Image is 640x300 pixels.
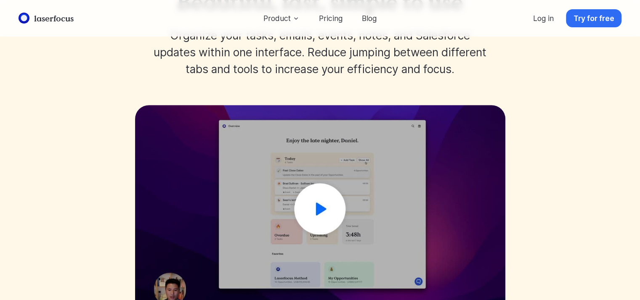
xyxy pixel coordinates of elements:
[311,9,350,27] a: Pricing
[566,9,621,27] a: Try for free
[526,9,561,27] a: Log in
[256,9,307,27] button: Product
[16,11,76,26] a: laserfocus
[355,9,384,27] a: Blog
[154,27,487,77] p: Organize your tasks, emails, events, notes, and Salesforce updates within one interface. Reduce j...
